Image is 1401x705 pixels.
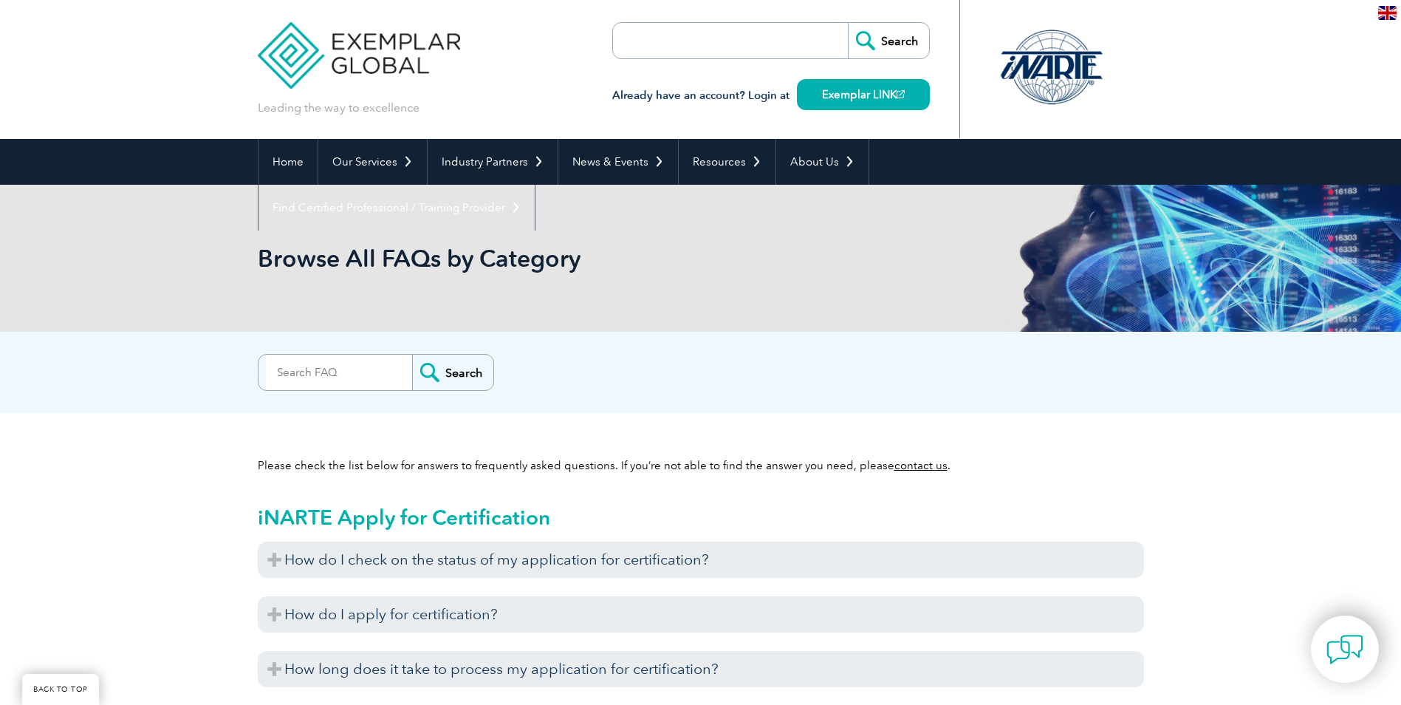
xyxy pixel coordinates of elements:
a: Our Services [318,139,427,185]
p: Please check the list below for answers to frequently asked questions. If you’re not able to find... [258,457,1144,474]
img: contact-chat.png [1326,631,1363,668]
a: Home [258,139,318,185]
a: News & Events [558,139,678,185]
input: Search [848,23,929,58]
h3: How do I apply for certification? [258,596,1144,633]
img: open_square.png [897,90,905,98]
p: Leading the way to excellence [258,100,419,116]
h3: How long does it take to process my application for certification? [258,651,1144,687]
a: contact us [894,459,948,472]
input: Search FAQ [266,355,412,390]
a: Exemplar LINK [797,79,930,110]
img: en [1378,6,1397,20]
a: Resources [679,139,775,185]
h1: Browse All FAQs by Category [258,244,825,273]
a: BACK TO TOP [22,674,99,705]
a: Find Certified Professional / Training Provider [258,185,535,231]
a: About Us [776,139,869,185]
h2: iNARTE Apply for Certification [258,505,1144,529]
h3: How do I check on the status of my application for certification? [258,542,1144,578]
a: Industry Partners [428,139,558,185]
input: Search [412,355,493,390]
h3: Already have an account? Login at [612,86,930,105]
